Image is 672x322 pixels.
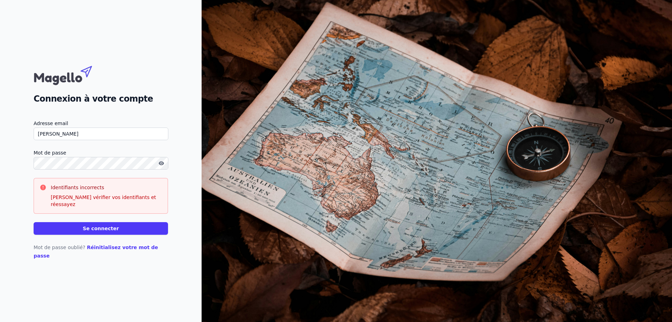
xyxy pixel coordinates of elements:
[51,194,162,208] p: [PERSON_NAME] vérifier vos identifiants et réessayez
[34,243,168,260] p: Mot de passe oublié?
[34,149,168,157] label: Mot de passe
[51,184,162,191] h3: Identifiants incorrects
[34,222,168,235] button: Se connecter
[34,245,158,259] a: Réinitialisez votre mot de passe
[34,62,107,87] img: Magello
[34,119,168,128] label: Adresse email
[34,93,168,105] h2: Connexion à votre compte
